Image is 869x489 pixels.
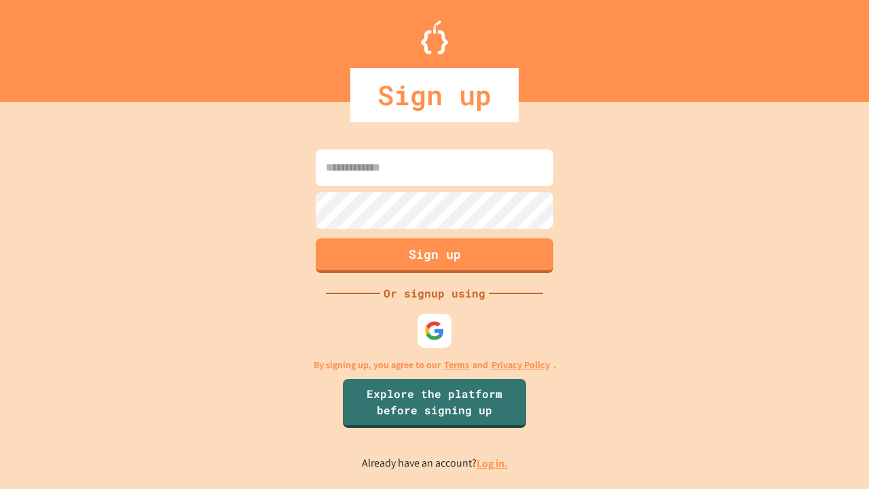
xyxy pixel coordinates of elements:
[444,358,469,372] a: Terms
[424,321,445,341] img: google-icon.svg
[350,68,519,122] div: Sign up
[492,358,550,372] a: Privacy Policy
[314,358,556,372] p: By signing up, you agree to our and .
[316,238,553,273] button: Sign up
[343,379,526,428] a: Explore the platform before signing up
[380,285,489,302] div: Or signup using
[477,456,508,471] a: Log in.
[362,455,508,472] p: Already have an account?
[421,20,448,54] img: Logo.svg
